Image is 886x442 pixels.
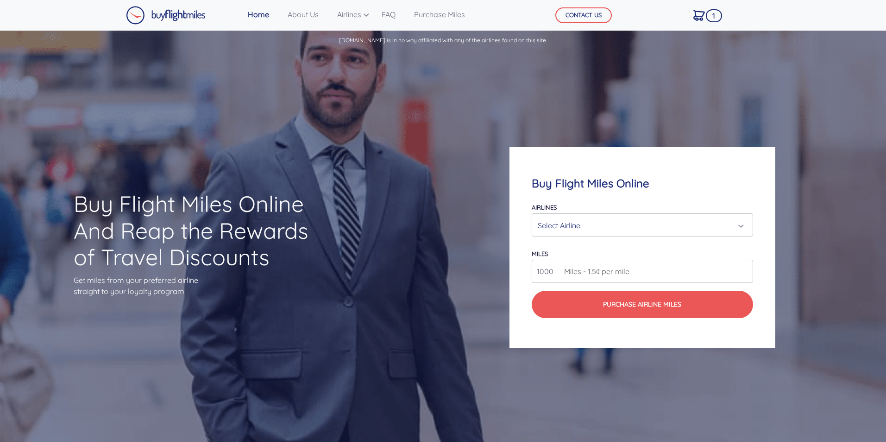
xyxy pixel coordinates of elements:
a: Home [244,5,273,24]
h4: Buy Flight Miles Online [532,177,753,190]
span: 1 [706,9,722,22]
a: Airlines [333,5,367,24]
a: 1 [690,5,709,25]
span: Miles - 1.5¢ per mile [559,266,629,277]
a: Purchase Miles [410,5,469,24]
a: About Us [284,5,322,24]
button: Purchase Airline Miles [532,291,753,318]
button: Select Airline [532,213,753,237]
label: Airlines [532,204,557,211]
h1: Buy Flight Miles Online And Reap the Rewards of Travel Discounts [74,191,325,271]
label: miles [532,250,548,257]
img: Cart [693,10,705,21]
p: Get miles from your preferred airline straight to your loyalty program [74,275,325,297]
button: CONTACT US [555,7,612,23]
img: Buy Flight Miles Logo [126,6,206,25]
a: FAQ [378,5,399,24]
div: Select Airline [538,217,741,234]
a: Buy Flight Miles Logo [126,4,206,27]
